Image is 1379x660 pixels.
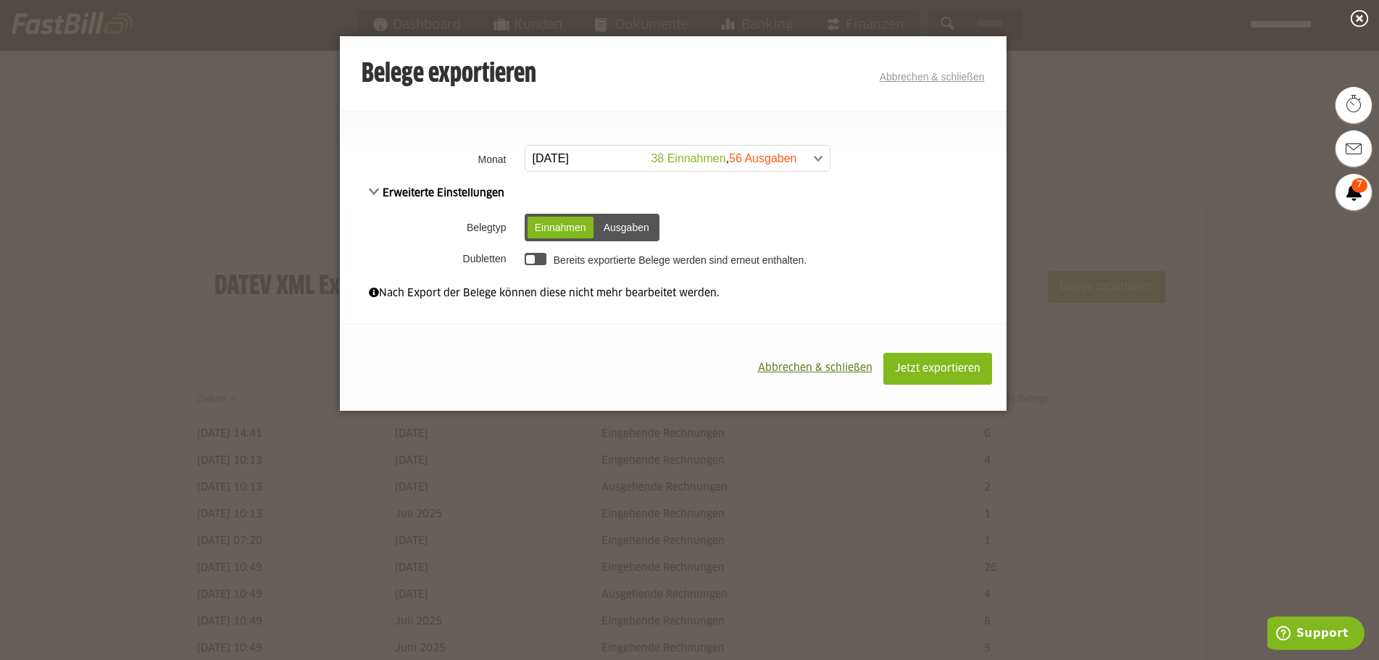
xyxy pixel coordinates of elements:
[880,71,985,83] a: Abbrechen & schließen
[340,141,521,177] th: Monat
[369,188,505,199] span: Erweiterte Einstellungen
[528,217,593,238] div: Einnahmen
[362,60,536,89] h3: Belege exportieren
[758,363,872,373] span: Abbrechen & schließen
[1351,178,1367,193] span: 7
[554,254,807,266] label: Bereits exportierte Belege werden sind erneut enthalten.
[596,217,657,238] div: Ausgaben
[895,364,980,374] span: Jetzt exportieren
[340,246,521,271] th: Dubletten
[1336,174,1372,210] a: 7
[1267,617,1365,653] iframe: Öffnet ein Widget, in dem Sie weitere Informationen finden
[883,353,992,385] button: Jetzt exportieren
[747,353,883,383] button: Abbrechen & schließen
[369,285,978,301] div: Nach Export der Belege können diese nicht mehr bearbeitet werden.
[340,209,521,246] th: Belegtyp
